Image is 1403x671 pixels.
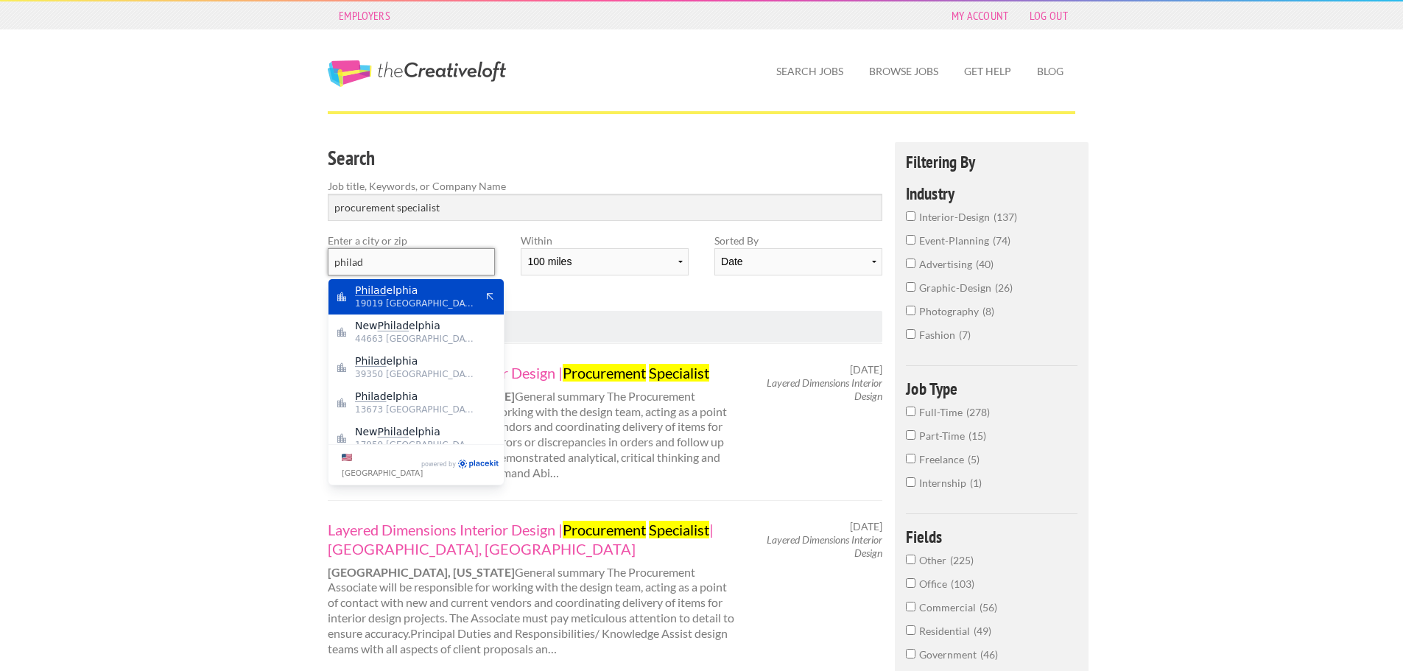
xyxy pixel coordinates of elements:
[764,55,855,88] a: Search Jobs
[328,144,882,172] h3: Search
[767,376,882,402] em: Layered Dimensions Interior Design
[521,233,688,248] label: Within
[906,380,1077,397] h4: Job Type
[906,259,915,268] input: advertising40
[919,477,970,489] span: Internship
[850,363,882,376] span: [DATE]
[355,319,476,332] span: New elphia
[966,406,990,418] span: 278
[982,305,994,317] span: 8
[767,533,882,559] em: Layered Dimensions Interior Design
[906,454,915,463] input: Freelance5
[919,329,959,341] span: fashion
[906,306,915,315] input: photography8
[342,468,423,477] span: [GEOGRAPHIC_DATA]
[968,429,986,442] span: 15
[906,185,1077,202] h4: Industry
[328,565,515,579] strong: [GEOGRAPHIC_DATA], [US_STATE]
[919,211,994,223] span: interior-design
[906,235,915,245] input: event-planning74
[906,625,915,635] input: Residential49
[355,390,476,403] span: elphia
[649,364,709,382] mark: Specialist
[976,258,994,270] span: 40
[906,329,915,339] input: fashion7
[483,290,496,303] button: Apply suggestion
[919,601,980,614] span: Commercial
[421,459,456,471] span: Powered by
[857,55,950,88] a: Browse Jobs
[968,453,980,466] span: 5
[1022,5,1075,26] a: Log Out
[906,407,915,416] input: Full-Time278
[919,281,995,294] span: graphic-design
[850,520,882,533] span: [DATE]
[994,211,1017,223] span: 137
[995,281,1013,294] span: 26
[378,320,409,331] mark: Philad
[328,520,737,558] a: Layered Dimensions Interior Design |Procurement Specialist| [GEOGRAPHIC_DATA], [GEOGRAPHIC_DATA]
[993,234,1010,247] span: 74
[906,578,915,588] input: Office103
[714,233,882,248] label: Sorted By
[906,528,1077,545] h4: Fields
[906,430,915,440] input: Part-Time15
[331,5,398,26] a: Employers
[315,520,750,657] div: General summary The Procurement Associate will be responsible for working with the design team, a...
[906,555,915,564] input: Other225
[563,521,646,538] mark: Procurement
[980,601,997,614] span: 56
[974,625,991,637] span: 49
[355,284,476,297] span: elphia
[342,449,419,480] label: Change country
[355,390,387,402] mark: Philad
[355,297,476,310] span: 19019 [GEOGRAPHIC_DATA]
[355,284,387,296] mark: Philad
[328,363,737,382] a: Layered Dimensions Interior Design |Procurement Specialist
[980,648,998,661] span: 46
[919,625,974,637] span: Residential
[906,602,915,611] input: Commercial56
[906,153,1077,170] h4: Filtering By
[919,453,968,466] span: Freelance
[906,649,915,658] input: Government46
[328,233,495,248] label: Enter a city or zip
[563,364,646,382] mark: Procurement
[355,368,476,381] span: 39350 [GEOGRAPHIC_DATA]
[355,354,476,368] span: elphia
[944,5,1016,26] a: My Account
[919,305,982,317] span: photography
[906,211,915,221] input: interior-design137
[952,55,1023,88] a: Get Help
[959,329,971,341] span: 7
[328,178,882,194] label: Job title, Keywords, or Company Name
[906,282,915,292] input: graphic-design26
[457,459,499,471] a: PlaceKit.io
[919,258,976,270] span: advertising
[355,355,387,367] mark: Philad
[1025,55,1075,88] a: Blog
[919,234,993,247] span: event-planning
[328,194,882,221] input: Search
[649,521,709,538] mark: Specialist
[919,429,968,442] span: Part-Time
[950,554,974,566] span: 225
[315,363,750,481] div: General summary The Procurement Associate will be responsible for working with the design team, a...
[714,248,882,275] select: Sort results by
[355,332,476,345] span: 44663 [GEOGRAPHIC_DATA]
[906,477,915,487] input: Internship1
[355,403,476,416] span: 13673 [GEOGRAPHIC_DATA]
[919,554,950,566] span: Other
[919,406,966,418] span: Full-Time
[970,477,982,489] span: 1
[919,577,951,590] span: Office
[355,438,476,452] span: 17959 [GEOGRAPHIC_DATA]
[328,279,504,444] div: Address suggestions
[378,426,409,438] mark: Philad
[951,577,974,590] span: 103
[328,60,506,87] a: The Creative Loft
[355,425,476,438] span: New elphia
[919,648,980,661] span: Government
